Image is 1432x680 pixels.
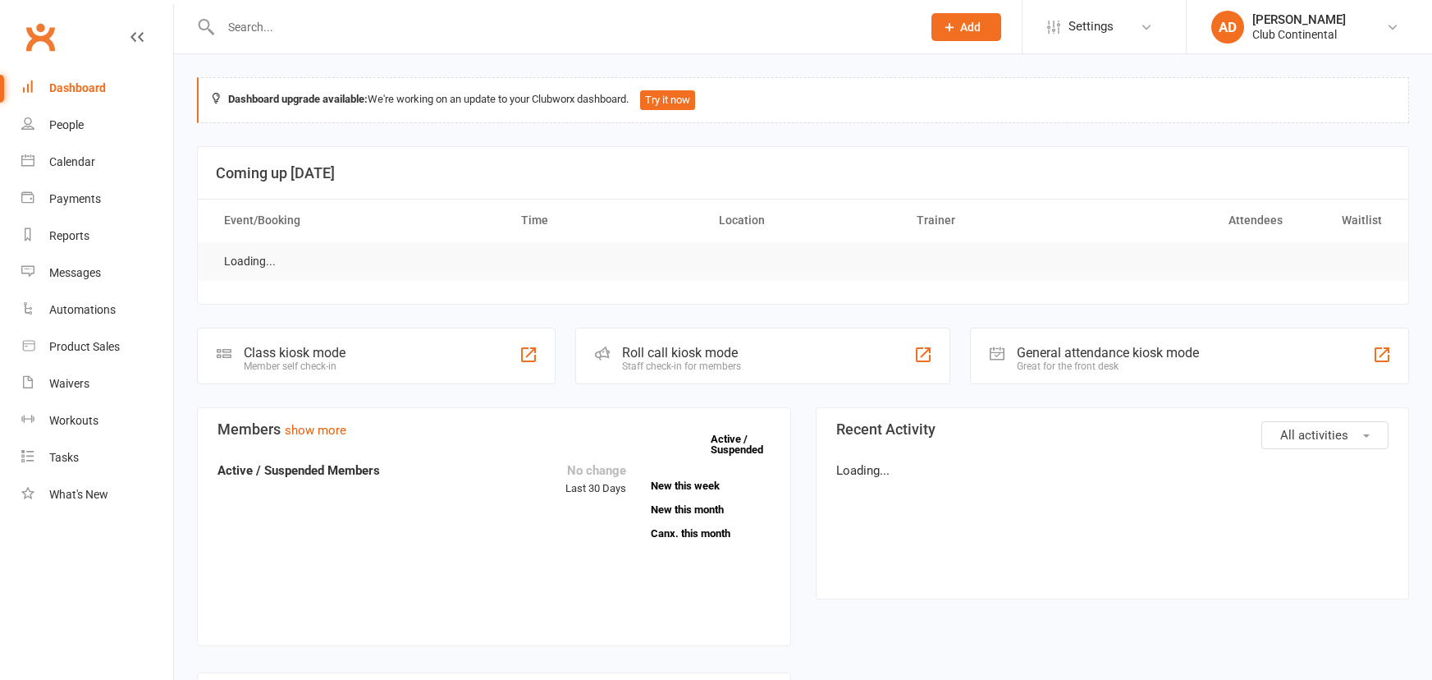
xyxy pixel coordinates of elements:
div: Messages [49,266,101,279]
a: Messages [21,255,173,292]
input: Search... [216,16,910,39]
div: Workouts [49,414,98,427]
a: show more [285,423,346,438]
span: Settings [1068,8,1114,45]
a: Reports [21,218,173,255]
div: Dashboard [49,81,106,94]
div: Reports [49,229,89,242]
div: Great for the front desk [1017,361,1199,372]
div: Calendar [49,155,95,168]
div: Class kiosk mode [244,345,345,361]
a: Clubworx [20,16,61,57]
th: Trainer [902,200,1100,241]
a: People [21,107,173,144]
a: Calendar [21,144,173,181]
div: Club Continental [1252,27,1346,42]
strong: Active / Suspended Members [217,463,380,478]
th: Attendees [1100,200,1297,241]
strong: Dashboard upgrade available: [228,93,368,105]
th: Location [704,200,902,241]
div: Automations [49,303,116,316]
span: Add [960,21,981,34]
a: Waivers [21,365,173,402]
div: People [49,118,84,131]
a: Canx. this month [651,528,771,539]
button: Try it now [640,90,695,110]
h3: Recent Activity [836,421,1389,438]
div: Payments [49,192,101,205]
div: We're working on an update to your Clubworx dashboard. [197,77,1409,123]
a: Active / Suspended [711,421,783,467]
div: Tasks [49,451,79,464]
div: What's New [49,488,108,501]
th: Event/Booking [209,200,506,241]
span: All activities [1280,428,1348,443]
div: AD [1211,11,1244,44]
div: Last 30 Days [565,461,626,498]
a: Payments [21,181,173,218]
td: Loading... [209,242,291,281]
div: Member self check-in [244,361,345,372]
button: All activities [1261,421,1389,449]
a: New this week [651,480,771,491]
a: New this month [651,504,771,515]
h3: Coming up [DATE] [216,165,1390,181]
div: Staff check-in for members [622,361,741,372]
div: [PERSON_NAME] [1252,12,1346,27]
div: General attendance kiosk mode [1017,345,1199,361]
button: Add [931,13,1001,41]
a: Workouts [21,402,173,439]
div: Roll call kiosk mode [622,345,741,361]
div: Product Sales [49,340,120,353]
a: Dashboard [21,70,173,107]
a: What's New [21,476,173,513]
p: Loading... [836,461,1389,480]
a: Tasks [21,439,173,476]
a: Product Sales [21,329,173,365]
th: Time [506,200,704,241]
h3: Members [217,421,771,438]
th: Waitlist [1297,200,1397,241]
div: Waivers [49,377,89,390]
div: No change [565,461,626,480]
a: Automations [21,292,173,329]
